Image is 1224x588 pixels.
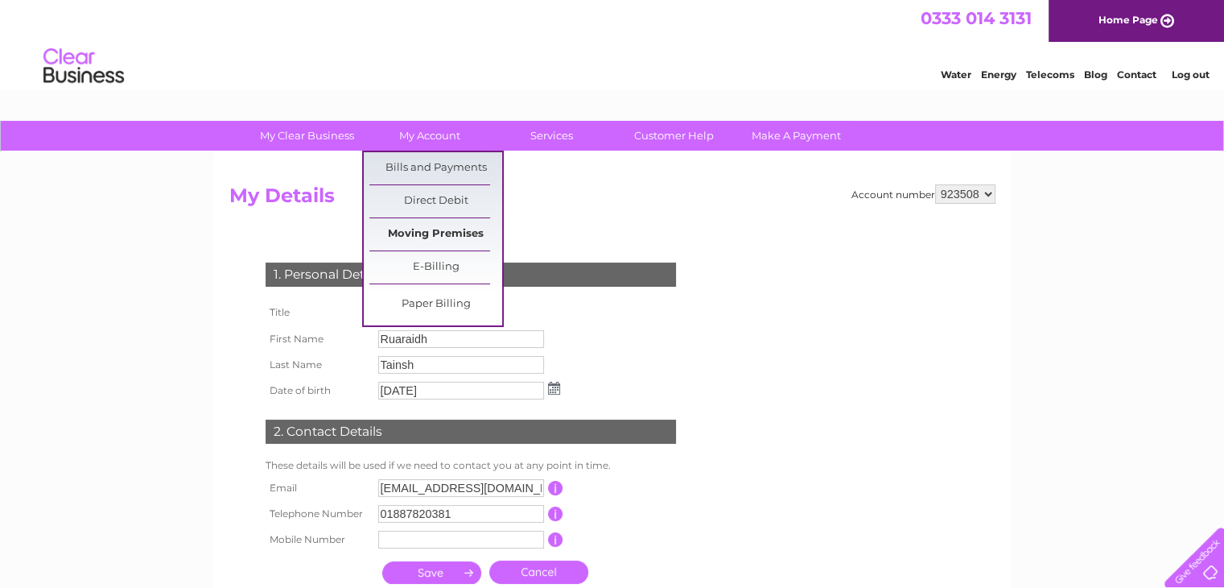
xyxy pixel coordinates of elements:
a: Make A Payment [730,121,863,151]
th: Mobile Number [262,527,374,553]
div: Account number [851,184,995,204]
a: Direct Debit [369,185,502,217]
a: Water [941,68,971,81]
h2: My Details [229,184,995,215]
a: Telecoms [1026,68,1074,81]
th: Telephone Number [262,501,374,527]
img: ... [548,382,560,395]
a: Customer Help [608,121,740,151]
div: 1. Personal Details [266,263,676,287]
a: Bills and Payments [369,152,502,184]
img: logo.png [43,42,125,91]
div: Clear Business is a trading name of Verastar Limited (registered in [GEOGRAPHIC_DATA] No. 3667643... [233,9,993,78]
th: First Name [262,326,374,352]
th: Title [262,299,374,326]
a: Contact [1117,68,1156,81]
input: Information [548,481,563,495]
a: Services [485,121,618,151]
a: My Clear Business [241,121,373,151]
input: Information [548,507,563,521]
a: 0333 014 3131 [921,8,1032,28]
a: Cancel [489,561,588,584]
a: Log out [1171,68,1209,81]
a: Blog [1084,68,1107,81]
th: Email [262,475,374,501]
a: E-Billing [369,251,502,284]
a: Energy [981,68,1016,81]
a: My Account [363,121,496,151]
td: These details will be used if we need to contact you at any point in time. [262,456,680,475]
input: Submit [382,561,481,584]
a: Moving Premises [369,218,502,251]
th: Last Name [262,352,374,378]
th: Date of birth [262,378,374,404]
input: Information [548,532,563,547]
a: Paper Billing [369,288,502,321]
div: 2. Contact Details [266,420,676,444]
